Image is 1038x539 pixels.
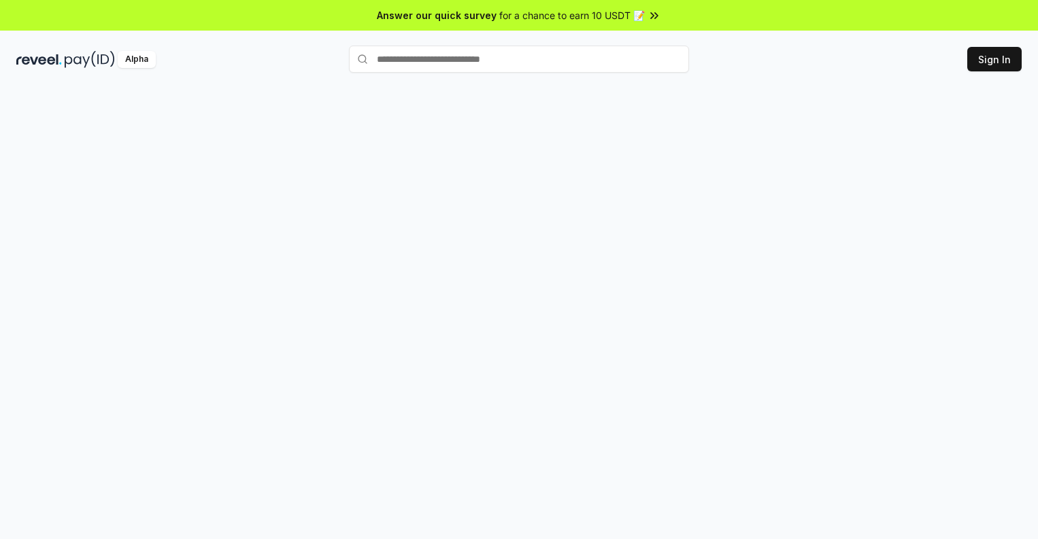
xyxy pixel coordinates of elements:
[499,8,645,22] span: for a chance to earn 10 USDT 📝
[118,51,156,68] div: Alpha
[377,8,497,22] span: Answer our quick survey
[65,51,115,68] img: pay_id
[16,51,62,68] img: reveel_dark
[967,47,1022,71] button: Sign In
